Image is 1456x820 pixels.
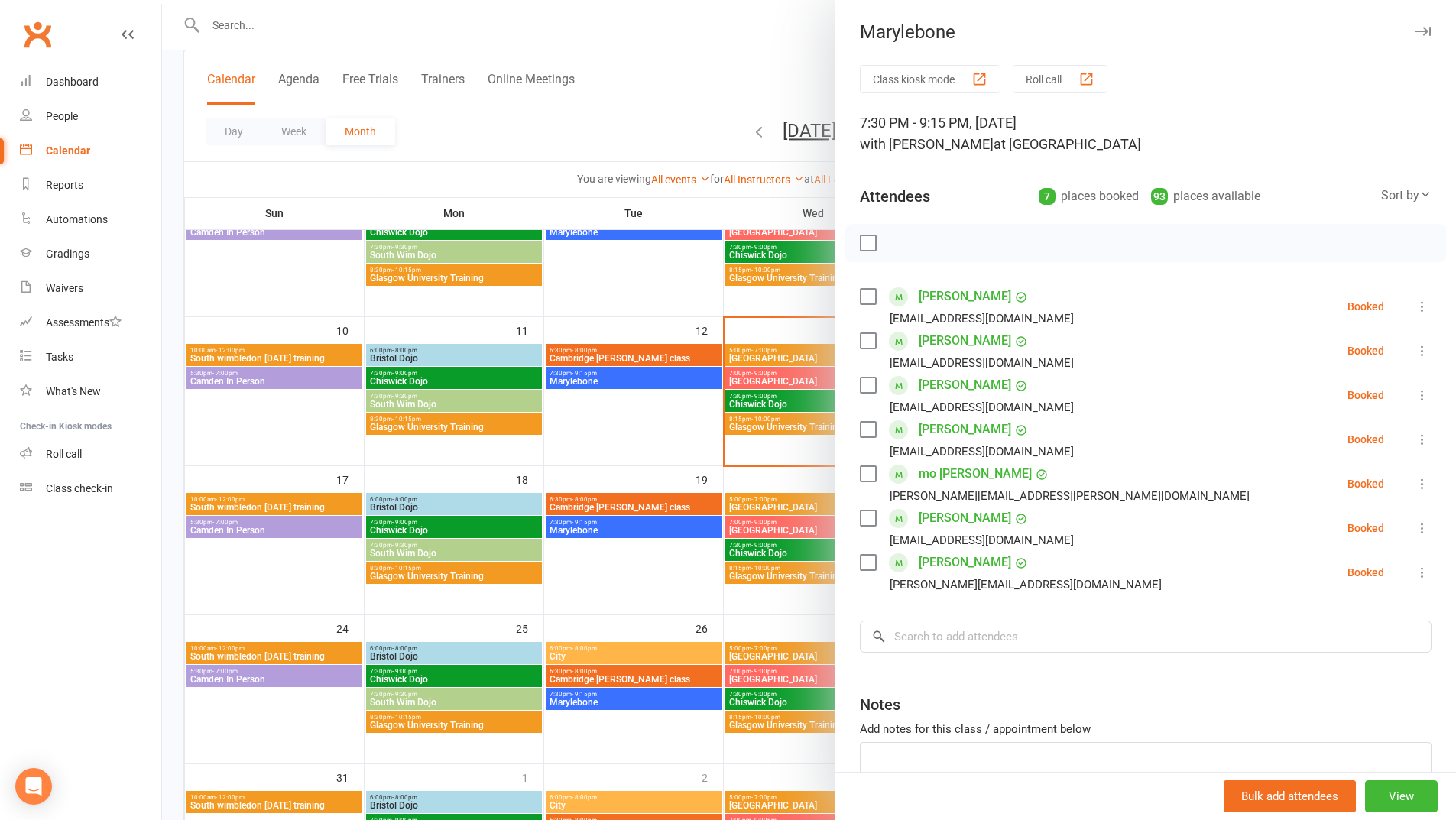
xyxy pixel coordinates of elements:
div: Class check-in [46,482,113,494]
div: 7:30 PM - 9:15 PM, [DATE] [860,112,1432,155]
a: Calendar [20,134,161,168]
div: Notes [860,694,900,715]
div: Attendees [860,186,930,207]
a: Tasks [20,340,161,374]
a: Waivers [20,271,161,306]
div: Assessments [46,316,122,329]
button: Bulk add attendees [1224,780,1356,812]
div: What's New [46,385,101,397]
div: Booked [1347,523,1384,533]
div: Sort by [1381,186,1432,206]
div: Booked [1347,567,1384,578]
div: places booked [1039,186,1139,207]
div: Booked [1347,301,1384,312]
div: 7 [1039,188,1056,205]
a: Clubworx [18,15,57,53]
a: [PERSON_NAME] [919,506,1011,530]
div: Roll call [46,448,82,460]
a: Roll call [20,437,161,472]
a: mo [PERSON_NAME] [919,462,1032,486]
a: [PERSON_NAME] [919,417,1011,442]
div: Marylebone [835,21,1456,43]
div: Booked [1347,390,1384,400]
div: [EMAIL_ADDRESS][DOMAIN_NAME] [890,309,1074,329]
div: [EMAIL_ADDRESS][DOMAIN_NAME] [890,397,1074,417]
div: Booked [1347,434,1384,445]
div: Calendar [46,144,90,157]
div: [EMAIL_ADDRESS][DOMAIN_NAME] [890,353,1074,373]
a: Dashboard [20,65,161,99]
a: Assessments [20,306,161,340]
div: [EMAIL_ADDRESS][DOMAIN_NAME] [890,530,1074,550]
a: Class kiosk mode [20,472,161,506]
div: [PERSON_NAME][EMAIL_ADDRESS][DOMAIN_NAME] [890,575,1162,595]
a: Reports [20,168,161,203]
div: Booked [1347,345,1384,356]
button: Roll call [1013,65,1107,93]
div: [EMAIL_ADDRESS][DOMAIN_NAME] [890,442,1074,462]
span: with [PERSON_NAME] [860,136,994,152]
a: People [20,99,161,134]
div: People [46,110,78,122]
div: Open Intercom Messenger [15,768,52,805]
a: [PERSON_NAME] [919,550,1011,575]
div: Dashboard [46,76,99,88]
a: Automations [20,203,161,237]
a: [PERSON_NAME] [919,329,1011,353]
a: What's New [20,374,161,409]
div: places available [1151,186,1260,207]
a: Gradings [20,237,161,271]
div: Gradings [46,248,89,260]
div: 93 [1151,188,1168,205]
a: [PERSON_NAME] [919,284,1011,309]
input: Search to add attendees [860,621,1432,653]
div: Automations [46,213,108,225]
div: Add notes for this class / appointment below [860,720,1432,738]
button: Class kiosk mode [860,65,1000,93]
div: Waivers [46,282,83,294]
div: Tasks [46,351,73,363]
span: at [GEOGRAPHIC_DATA] [994,136,1141,152]
div: Reports [46,179,83,191]
div: [PERSON_NAME][EMAIL_ADDRESS][PERSON_NAME][DOMAIN_NAME] [890,486,1250,506]
a: [PERSON_NAME] [919,373,1011,397]
button: View [1365,780,1438,812]
div: Booked [1347,478,1384,489]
